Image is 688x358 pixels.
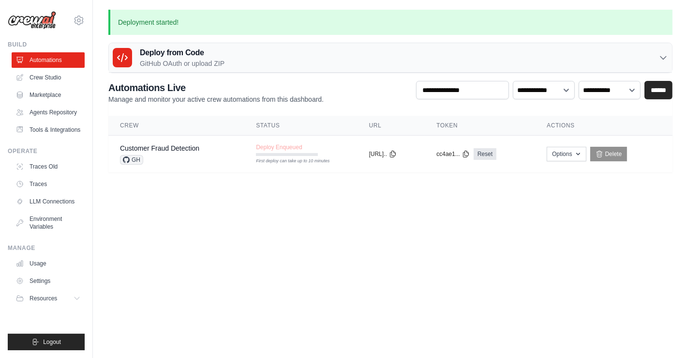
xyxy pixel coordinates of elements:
[8,41,85,48] div: Build
[8,11,56,30] img: Logo
[8,244,85,252] div: Manage
[108,10,673,35] p: Deployment started!
[358,116,425,136] th: URL
[30,295,57,302] span: Resources
[256,158,318,165] div: First deploy can take up to 10 minutes
[140,47,224,59] h3: Deploy from Code
[108,81,324,94] h2: Automations Live
[140,59,224,68] p: GitHub OAuth or upload ZIP
[12,87,85,103] a: Marketplace
[120,144,199,152] a: Customer Fraud Detection
[8,147,85,155] div: Operate
[12,194,85,209] a: LLM Connections
[12,159,85,174] a: Traces Old
[256,143,302,151] span: Deploy Enqueued
[474,148,496,160] a: Reset
[12,211,85,234] a: Environment Variables
[12,273,85,289] a: Settings
[12,70,85,85] a: Crew Studio
[108,94,324,104] p: Manage and monitor your active crew automations from this dashboard.
[8,334,85,350] button: Logout
[436,150,470,158] button: cc4ae1...
[12,256,85,271] a: Usage
[425,116,535,136] th: Token
[590,147,628,161] a: Delete
[12,291,85,306] button: Resources
[12,122,85,138] a: Tools & Integrations
[547,147,586,161] button: Options
[12,52,85,68] a: Automations
[12,105,85,120] a: Agents Repository
[43,338,61,346] span: Logout
[120,155,143,165] span: GH
[244,116,357,136] th: Status
[12,176,85,192] a: Traces
[535,116,673,136] th: Actions
[108,116,244,136] th: Crew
